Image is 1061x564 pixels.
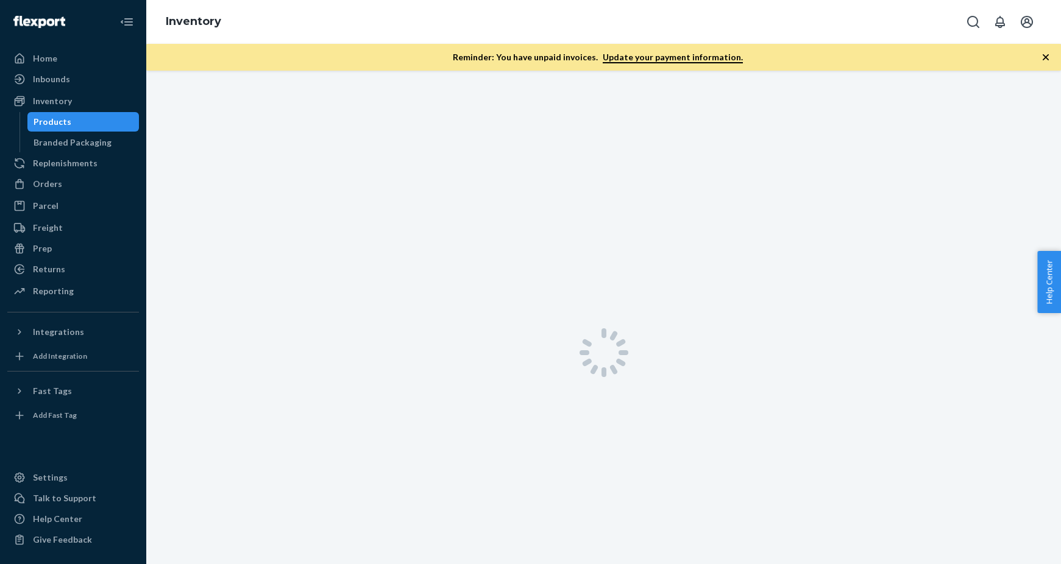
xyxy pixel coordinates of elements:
[7,259,139,279] a: Returns
[33,351,87,361] div: Add Integration
[33,385,72,397] div: Fast Tags
[33,178,62,190] div: Orders
[13,16,65,28] img: Flexport logo
[988,10,1012,34] button: Open notifications
[33,222,63,234] div: Freight
[33,513,82,525] div: Help Center
[7,218,139,238] a: Freight
[33,534,92,546] div: Give Feedback
[33,95,72,107] div: Inventory
[33,492,96,504] div: Talk to Support
[33,73,70,85] div: Inbounds
[7,406,139,425] a: Add Fast Tag
[33,285,74,297] div: Reporting
[33,242,52,255] div: Prep
[7,468,139,487] a: Settings
[33,157,98,169] div: Replenishments
[7,381,139,401] button: Fast Tags
[7,322,139,342] button: Integrations
[115,10,139,34] button: Close Navigation
[156,4,231,40] ol: breadcrumbs
[7,49,139,68] a: Home
[7,174,139,194] a: Orders
[1037,251,1061,313] button: Help Center
[33,52,57,65] div: Home
[33,263,65,275] div: Returns
[961,10,985,34] button: Open Search Box
[1015,10,1039,34] button: Open account menu
[7,91,139,111] a: Inventory
[33,200,59,212] div: Parcel
[603,52,743,63] a: Update your payment information.
[7,196,139,216] a: Parcel
[166,15,221,28] a: Inventory
[7,488,139,508] button: Talk to Support
[27,112,140,132] a: Products
[34,116,71,128] div: Products
[7,69,139,89] a: Inbounds
[33,471,68,484] div: Settings
[33,326,84,338] div: Integrations
[453,51,743,63] p: Reminder: You have unpaid invoices.
[34,136,112,149] div: Branded Packaging
[7,239,139,258] a: Prep
[7,281,139,301] a: Reporting
[27,133,140,152] a: Branded Packaging
[7,347,139,366] a: Add Integration
[7,509,139,529] a: Help Center
[7,153,139,173] a: Replenishments
[33,410,77,420] div: Add Fast Tag
[7,530,139,549] button: Give Feedback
